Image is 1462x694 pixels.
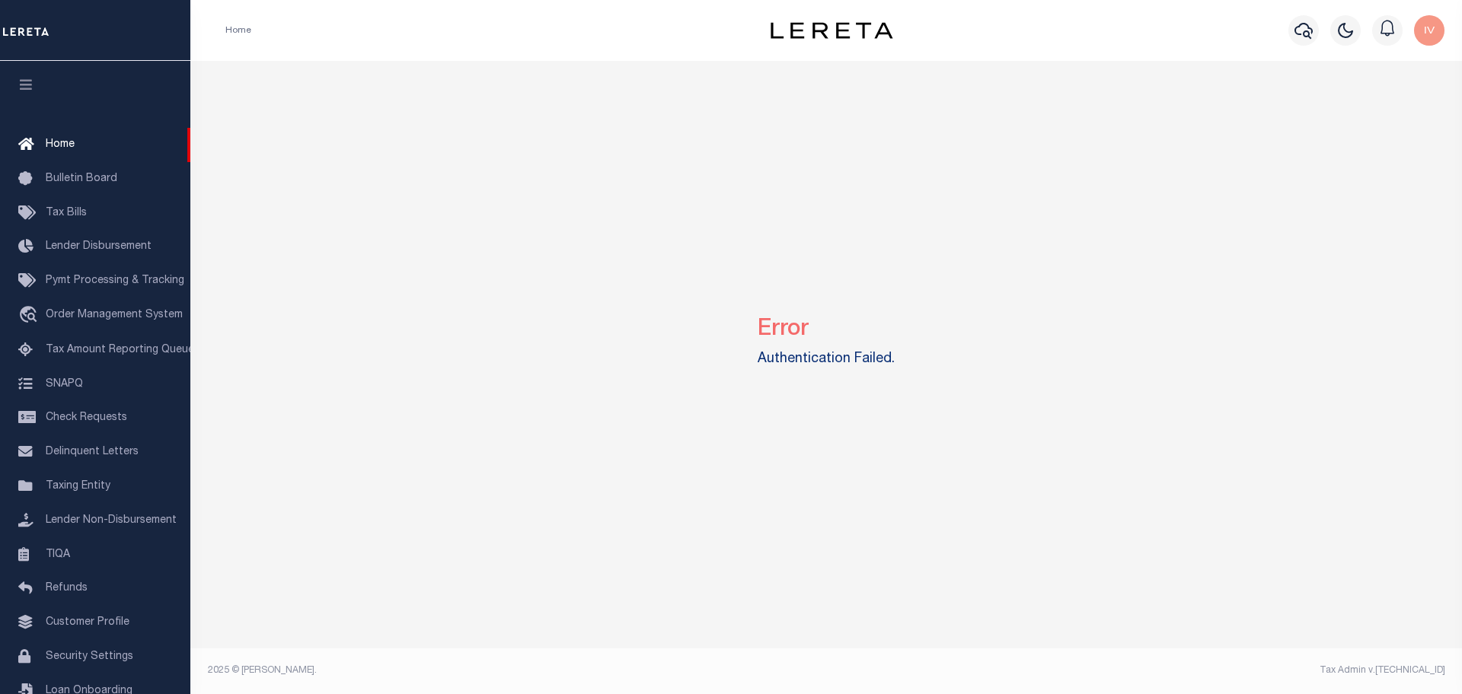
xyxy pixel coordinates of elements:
[46,241,152,252] span: Lender Disbursement
[46,275,184,286] span: Pymt Processing & Tracking
[771,22,892,39] img: logo-dark.svg
[46,173,117,184] span: Bulletin Board
[46,139,75,150] span: Home
[46,549,70,559] span: TIQA
[46,310,183,320] span: Order Management System
[1414,15,1444,46] img: svg+xml;base64,PHN2ZyB4bWxucz0iaHR0cDovL3d3dy53My5vcmcvMjAwMC9zdmciIHBvaW50ZXItZXZlbnRzPSJub25lIi...
[46,208,87,218] span: Tax Bills
[46,651,133,662] span: Security Settings
[46,617,129,628] span: Customer Profile
[46,412,127,423] span: Check Requests
[838,664,1445,677] div: Tax Admin v.[TECHNICAL_ID]
[758,349,895,370] label: Authentication Failed.
[18,306,43,326] i: travel_explore
[46,515,177,526] span: Lender Non-Disbursement
[46,345,194,355] span: Tax Amount Reporting Queue
[758,304,895,343] h2: Error
[46,378,83,389] span: SNAPQ
[46,583,88,594] span: Refunds
[225,24,251,37] li: Home
[46,481,110,492] span: Taxing Entity
[46,447,139,457] span: Delinquent Letters
[196,664,827,677] div: 2025 © [PERSON_NAME].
